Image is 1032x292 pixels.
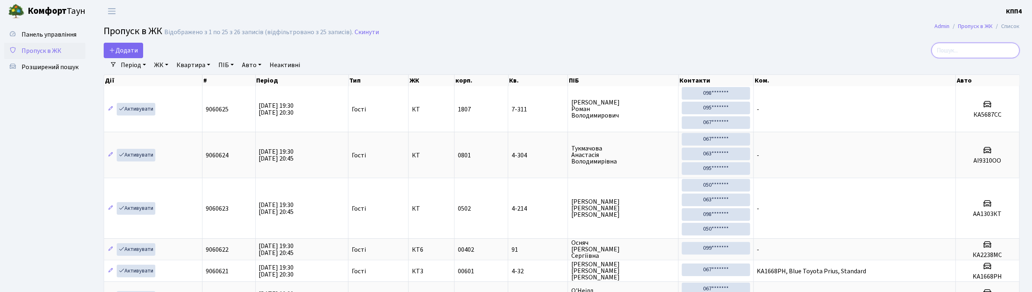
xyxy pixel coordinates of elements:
[458,245,474,254] span: 00402
[512,205,564,212] span: 4-214
[349,75,409,86] th: Тип
[259,101,294,117] span: [DATE] 19:30 [DATE] 20:30
[352,106,366,113] span: Гості
[458,151,471,160] span: 0801
[256,75,349,86] th: Період
[28,4,67,17] b: Комфорт
[259,147,294,163] span: [DATE] 19:30 [DATE] 20:45
[757,105,760,114] span: -
[512,152,564,159] span: 4-304
[1006,7,1022,16] a: КПП4
[259,200,294,216] span: [DATE] 19:30 [DATE] 20:45
[352,152,366,159] span: Гості
[4,43,85,59] a: Пропуск в ЖК
[959,251,1016,259] h5: КА2238МС
[757,204,760,213] span: -
[4,26,85,43] a: Панель управління
[173,58,213,72] a: Квартира
[117,243,155,256] a: Активувати
[757,245,760,254] span: -
[206,245,229,254] span: 9060622
[102,4,122,18] button: Переключити навігацію
[215,58,237,72] a: ПІБ
[259,263,294,279] span: [DATE] 19:30 [DATE] 20:30
[571,261,675,281] span: [PERSON_NAME] [PERSON_NAME] [PERSON_NAME]
[509,75,568,86] th: Кв.
[571,99,675,119] span: [PERSON_NAME] Роман Володимирович
[754,75,956,86] th: Ком.
[117,202,155,215] a: Активувати
[571,145,675,165] span: Тукмачова Анастасія Володимирівна
[28,4,85,18] span: Таун
[959,210,1016,218] h5: АА1303КТ
[412,268,451,275] span: КТ3
[959,157,1016,165] h5: АІ9310ОО
[266,58,303,72] a: Неактивні
[117,149,155,161] a: Активувати
[22,46,61,55] span: Пропуск в ЖК
[206,105,229,114] span: 9060625
[117,103,155,115] a: Активувати
[8,3,24,20] img: logo.png
[455,75,508,86] th: корп.
[239,58,265,72] a: Авто
[512,268,564,275] span: 4-32
[512,106,564,113] span: 7-311
[935,22,950,31] a: Admin
[458,267,474,276] span: 00601
[923,18,1032,35] nav: breadcrumb
[104,43,143,58] a: Додати
[932,43,1020,58] input: Пошук...
[959,273,1016,281] h5: KA1668PH
[22,63,78,72] span: Розширений пошук
[352,268,366,275] span: Гості
[412,106,451,113] span: КТ
[206,151,229,160] span: 9060624
[409,75,455,86] th: ЖК
[958,22,993,31] a: Пропуск в ЖК
[412,205,451,212] span: КТ
[4,59,85,75] a: Розширений пошук
[202,75,256,86] th: #
[118,58,149,72] a: Період
[164,28,353,36] div: Відображено з 1 по 25 з 26 записів (відфільтровано з 25 записів).
[352,205,366,212] span: Гості
[757,267,867,276] span: KA1668PH, Blue Toyota Prius, Standard
[151,58,172,72] a: ЖК
[959,111,1016,119] h5: КА5687СС
[412,152,451,159] span: КТ
[109,46,138,55] span: Додати
[259,242,294,257] span: [DATE] 19:30 [DATE] 20:45
[512,246,564,253] span: 91
[571,198,675,218] span: [PERSON_NAME] [PERSON_NAME] [PERSON_NAME]
[571,240,675,259] span: Осняч [PERSON_NAME] Сергіївна
[956,75,1020,86] th: Авто
[104,24,162,38] span: Пропуск в ЖК
[458,204,471,213] span: 0502
[352,246,366,253] span: Гості
[206,267,229,276] span: 9060621
[993,22,1020,31] li: Список
[22,30,76,39] span: Панель управління
[104,75,202,86] th: Дії
[117,265,155,277] a: Активувати
[355,28,379,36] a: Скинути
[679,75,754,86] th: Контакти
[757,151,760,160] span: -
[412,246,451,253] span: КТ6
[458,105,471,114] span: 1807
[568,75,679,86] th: ПІБ
[206,204,229,213] span: 9060623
